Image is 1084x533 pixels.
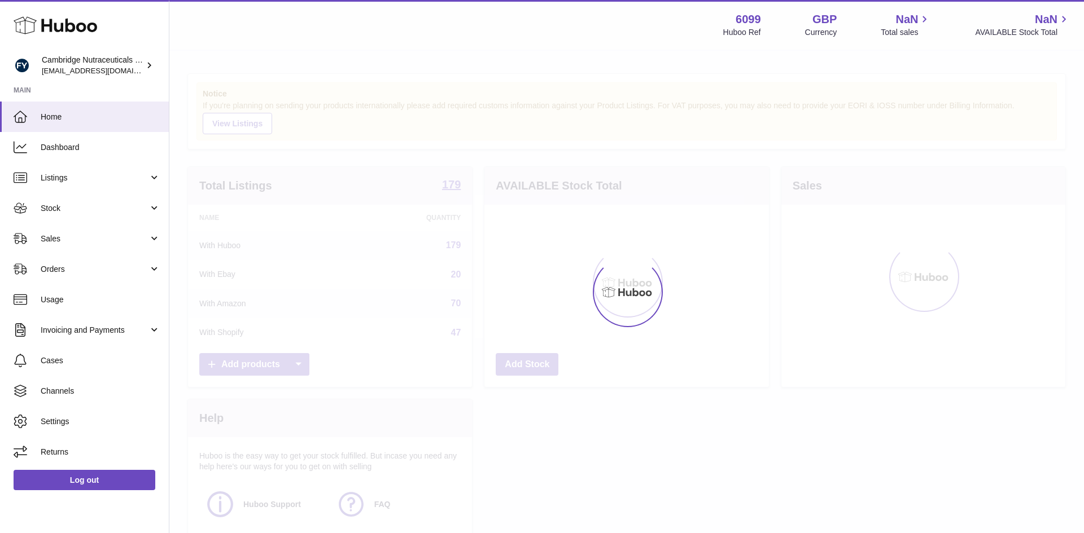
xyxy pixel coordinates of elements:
[805,27,837,38] div: Currency
[881,27,931,38] span: Total sales
[14,57,30,74] img: huboo@camnutra.com
[812,12,837,27] strong: GBP
[41,325,148,336] span: Invoicing and Payments
[975,27,1070,38] span: AVAILABLE Stock Total
[975,12,1070,38] a: NaN AVAILABLE Stock Total
[41,234,148,244] span: Sales
[41,142,160,153] span: Dashboard
[895,12,918,27] span: NaN
[41,294,160,305] span: Usage
[736,12,761,27] strong: 6099
[41,112,160,122] span: Home
[41,386,160,397] span: Channels
[41,264,148,275] span: Orders
[41,203,148,214] span: Stock
[42,55,143,76] div: Cambridge Nutraceuticals Ltd
[41,416,160,427] span: Settings
[14,470,155,490] a: Log out
[41,447,160,457] span: Returns
[881,12,931,38] a: NaN Total sales
[723,27,761,38] div: Huboo Ref
[41,173,148,183] span: Listings
[1035,12,1057,27] span: NaN
[41,355,160,366] span: Cases
[42,66,166,75] span: [EMAIL_ADDRESS][DOMAIN_NAME]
